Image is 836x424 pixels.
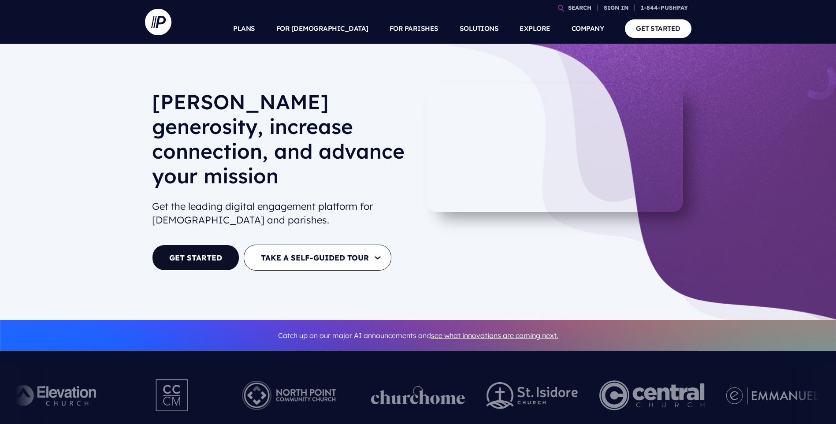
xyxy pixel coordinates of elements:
[244,245,391,271] button: TAKE A SELF-GUIDED TOUR
[460,13,499,44] a: SOLUTIONS
[233,13,255,44] a: PLANS
[152,196,411,231] h2: Get the leading digital engagement platform for [DEMOGRAPHIC_DATA] and parishes.
[152,89,411,195] h1: [PERSON_NAME] generosity, increase connection, and advance your mission
[276,13,368,44] a: FOR [DEMOGRAPHIC_DATA]
[520,13,550,44] a: EXPLORE
[625,19,691,37] a: GET STARTED
[152,245,239,271] a: GET STARTED
[599,371,705,420] img: Central Church Henderson NV
[229,371,350,420] img: Pushpay_Logo__NorthPoint
[431,331,558,340] a: see what innovations are coming next.
[487,382,578,409] img: pp_logos_2
[152,326,684,346] p: Catch up on our major AI announcements and
[390,13,438,44] a: FOR PARISHES
[572,13,604,44] a: COMPANY
[371,386,465,405] img: pp_logos_1
[137,371,207,420] img: Pushpay_Logo__CCM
